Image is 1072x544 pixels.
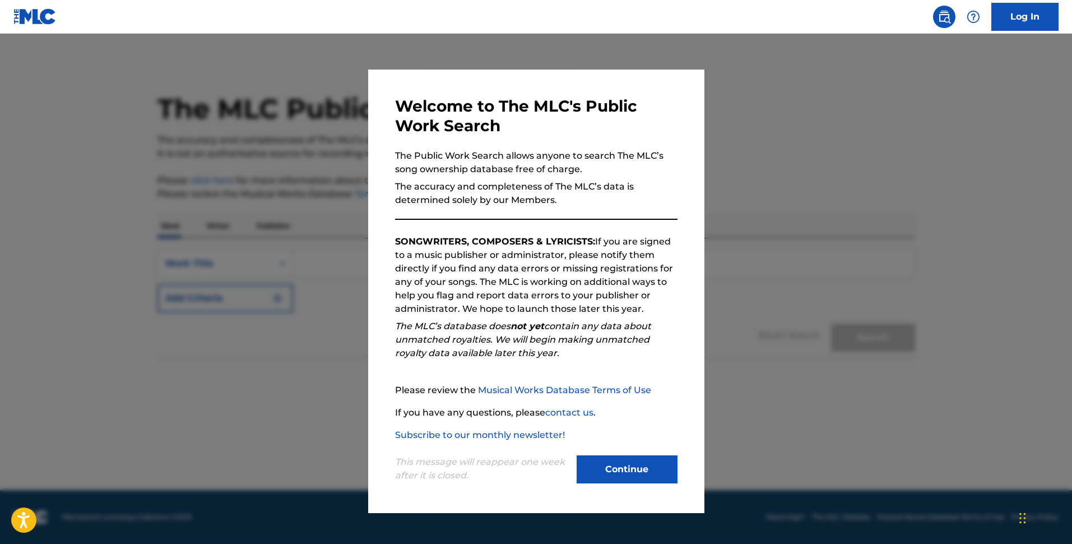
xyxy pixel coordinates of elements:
[1019,501,1026,535] div: Drag
[938,10,951,24] img: search
[545,407,593,418] a: contact us
[967,10,980,24] img: help
[962,6,985,28] div: Help
[991,3,1059,31] a: Log In
[395,235,677,316] p: If you are signed to a music publisher or administrator, please notify them directly if you find ...
[395,180,677,207] p: The accuracy and completeness of The MLC’s data is determined solely by our Members.
[13,8,57,25] img: MLC Logo
[577,455,677,483] button: Continue
[395,149,677,176] p: The Public Work Search allows anyone to search The MLC’s song ownership database free of charge.
[1016,490,1072,544] iframe: Chat Widget
[511,321,544,331] strong: not yet
[933,6,955,28] a: Public Search
[395,384,677,397] p: Please review the
[478,385,651,395] a: Musical Works Database Terms of Use
[395,455,570,482] p: This message will reappear one week after it is closed.
[395,406,677,419] p: If you have any questions, please .
[395,430,565,440] a: Subscribe to our monthly newsletter!
[395,321,651,358] em: The MLC’s database does contain any data about unmatched royalties. We will begin making unmatche...
[395,96,677,136] h3: Welcome to The MLC's Public Work Search
[395,236,595,247] strong: SONGWRITERS, COMPOSERS & LYRICISTS:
